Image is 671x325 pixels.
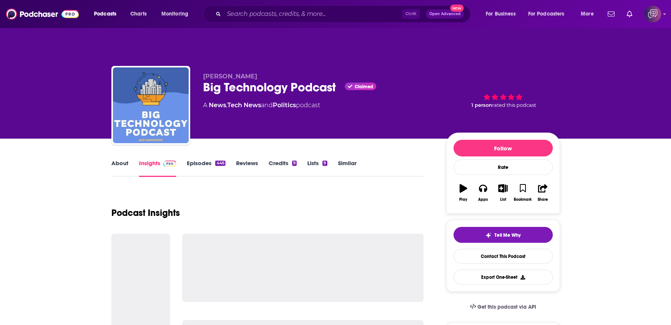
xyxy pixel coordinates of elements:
[454,270,553,284] button: Export One-Sheet
[156,8,198,20] button: open menu
[513,179,533,206] button: Bookmark
[113,67,189,143] img: Big Technology Podcast
[459,197,467,202] div: Play
[454,249,553,264] a: Contact This Podcast
[355,85,373,89] span: Claimed
[338,159,357,177] a: Similar
[139,159,177,177] a: InsightsPodchaser Pro
[485,232,491,238] img: tell me why sparkle
[307,159,327,177] a: Lists9
[605,8,618,20] a: Show notifications dropdown
[500,197,506,202] div: List
[273,102,296,109] a: Politics
[493,179,513,206] button: List
[402,9,420,19] span: Ctrl K
[292,161,297,166] div: 9
[644,6,661,22] span: Logged in as corioliscompany
[454,179,473,206] button: Play
[450,5,464,12] span: New
[203,101,320,110] div: A podcast
[6,7,79,21] img: Podchaser - Follow, Share and Rate Podcasts
[644,6,661,22] img: User Profile
[111,207,180,219] h1: Podcast Insights
[514,197,532,202] div: Bookmark
[209,102,226,109] a: News
[480,8,525,20] button: open menu
[227,102,261,109] a: Tech News
[203,73,257,80] span: [PERSON_NAME]
[446,73,560,120] div: 1 personrated this podcast
[492,102,536,108] span: rated this podcast
[576,8,603,20] button: open menu
[624,8,635,20] a: Show notifications dropdown
[471,102,492,108] span: 1 person
[494,232,521,238] span: Tell Me Why
[322,161,327,166] div: 9
[236,159,258,177] a: Reviews
[454,227,553,243] button: tell me why sparkleTell Me Why
[269,159,297,177] a: Credits9
[523,8,576,20] button: open menu
[644,6,661,22] button: Show profile menu
[163,161,177,167] img: Podchaser Pro
[464,298,543,316] a: Get this podcast via API
[533,179,552,206] button: Share
[478,197,488,202] div: Apps
[454,159,553,175] div: Rate
[125,8,151,20] a: Charts
[210,5,478,23] div: Search podcasts, credits, & more...
[89,8,126,20] button: open menu
[581,9,594,19] span: More
[130,9,147,19] span: Charts
[224,8,402,20] input: Search podcasts, credits, & more...
[429,12,461,16] span: Open Advanced
[477,304,536,310] span: Get this podcast via API
[226,102,227,109] span: ,
[161,9,188,19] span: Monitoring
[486,9,516,19] span: For Business
[528,9,565,19] span: For Podcasters
[426,9,464,19] button: Open AdvancedNew
[473,179,493,206] button: Apps
[261,102,273,109] span: and
[94,9,116,19] span: Podcasts
[454,140,553,156] button: Follow
[187,159,225,177] a: Episodes446
[538,197,548,202] div: Share
[111,159,128,177] a: About
[215,161,225,166] div: 446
